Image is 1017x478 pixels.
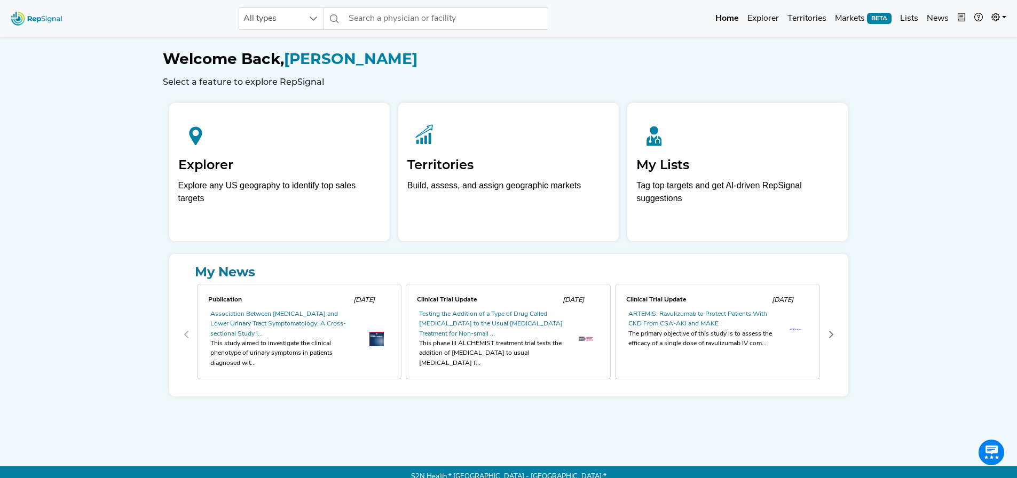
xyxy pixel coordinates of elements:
span: Clinical Trial Update [417,297,477,303]
button: Next Page [823,326,840,343]
h1: [PERSON_NAME] [163,50,855,68]
a: News [923,8,953,29]
a: Home [711,8,743,29]
span: [DATE] [772,297,793,304]
a: Association Between [MEDICAL_DATA] and Lower Urinary Tract Symptomatology: A Cross-sectional Stud... [210,311,346,337]
h2: Explorer [178,157,381,173]
button: Intel Book [953,8,970,29]
div: 1 [404,282,613,388]
span: [DATE] [353,297,375,304]
a: ExplorerExplore any US geography to identify top sales targets [169,103,390,241]
div: 0 [195,282,404,388]
p: Tag top targets and get AI-driven RepSignal suggestions [636,179,839,211]
img: th [788,324,802,334]
span: All types [239,8,303,29]
span: BETA [867,13,892,23]
span: Publication [208,297,242,303]
a: Testing the Addition of a Type of Drug Called [MEDICAL_DATA] to the Usual [MEDICAL_DATA] Treatmen... [419,311,563,337]
div: This study aimed to investigate the clinical phenotype of urinary symptoms in patients diagnosed ... [210,339,357,368]
div: This phase III ALCHEMIST treatment trial tests the addition of [MEDICAL_DATA] to usual [MEDICAL_D... [419,339,565,368]
a: My ListsTag top targets and get AI-driven RepSignal suggestions [627,103,848,241]
a: Lists [896,8,923,29]
a: MarketsBETA [831,8,896,29]
div: The primary objective of this study is to assess the efficacy of a single dose of ravulizumab IV ... [628,329,775,349]
h6: Select a feature to explore RepSignal [163,77,855,87]
a: Explorer [743,8,783,29]
p: Build, assess, and assign geographic markets [407,179,610,211]
div: 2 [613,282,822,388]
img: th [369,332,384,346]
img: OIP._T50ph8a7GY7fRHTyWllbwHaEF [579,335,593,343]
span: Welcome Back, [163,50,284,68]
h2: Territories [407,157,610,173]
div: Explore any US geography to identify top sales targets [178,179,381,205]
a: My News [178,262,840,282]
input: Search a physician or facility [344,7,548,30]
a: TerritoriesBuild, assess, and assign geographic markets [398,103,619,241]
span: Clinical Trial Update [626,297,687,303]
span: [DATE] [563,297,584,304]
a: ARTEMIS: Ravulizumab to Protect Patients With CKD From CSA-AKI and MAKE [628,311,767,327]
a: Territories [783,8,831,29]
h2: My Lists [636,157,839,173]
